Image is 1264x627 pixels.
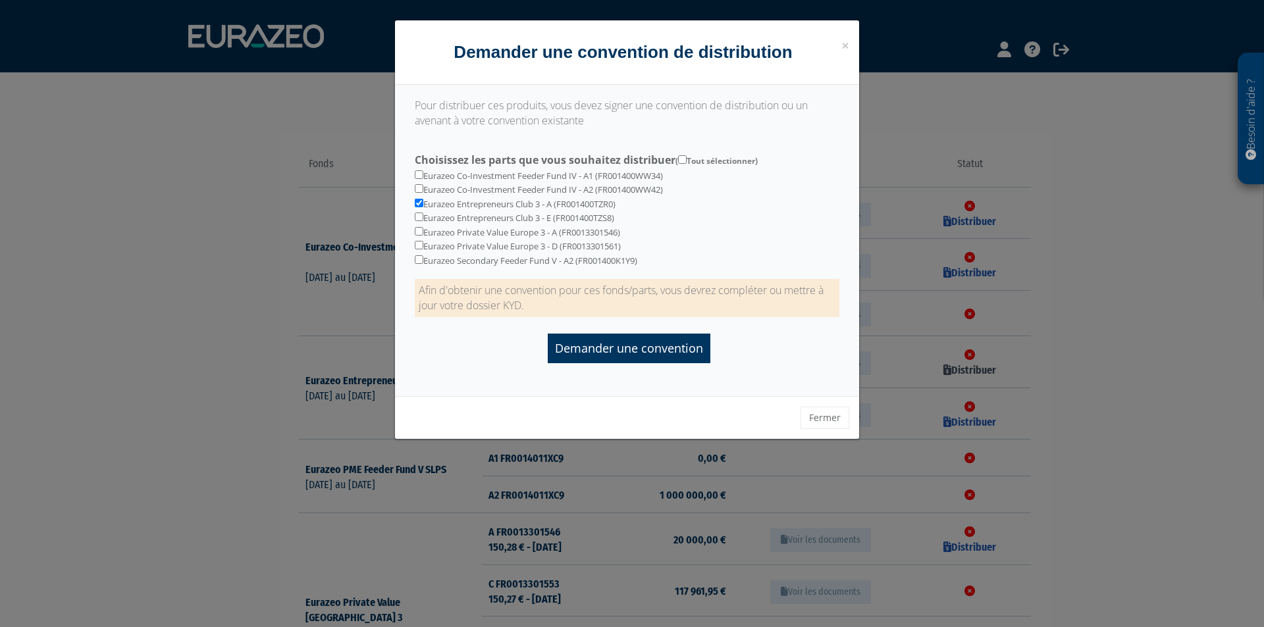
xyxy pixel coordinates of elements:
[841,36,849,55] span: ×
[801,407,849,429] button: Fermer
[1244,60,1259,178] p: Besoin d'aide ?
[415,98,839,128] p: Pour distribuer ces produits, vous devez signer une convention de distribution ou un avenant à vo...
[415,279,839,317] p: Afin d'obtenir une convention pour ces fonds/parts, vous devrez compléter ou mettre à jour votre ...
[405,148,849,267] div: Eurazeo Co-Investment Feeder Fund IV - A1 (FR001400WW34) Eurazeo Co-Investment Feeder Fund IV - A...
[675,155,758,166] span: ( Tout sélectionner)
[548,334,710,363] input: Demander une convention
[405,40,849,64] h4: Demander une convention de distribution
[405,148,849,168] label: Choisissez les parts que vous souhaitez distribuer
